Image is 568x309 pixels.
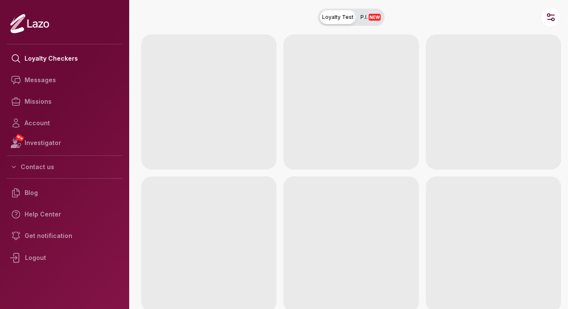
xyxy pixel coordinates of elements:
span: P.I. [360,14,381,21]
a: Get notification [7,225,122,247]
span: Loyalty Test [322,14,354,21]
span: NEW [15,133,25,142]
a: Missions [7,91,122,112]
a: NEWInvestigator [7,134,122,152]
a: Blog [7,182,122,204]
button: Contact us [7,159,122,175]
a: Messages [7,69,122,91]
span: NEW [369,14,381,21]
div: Logout [7,247,122,269]
a: Loyalty Checkers [7,48,122,69]
a: Account [7,112,122,134]
a: Help Center [7,204,122,225]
